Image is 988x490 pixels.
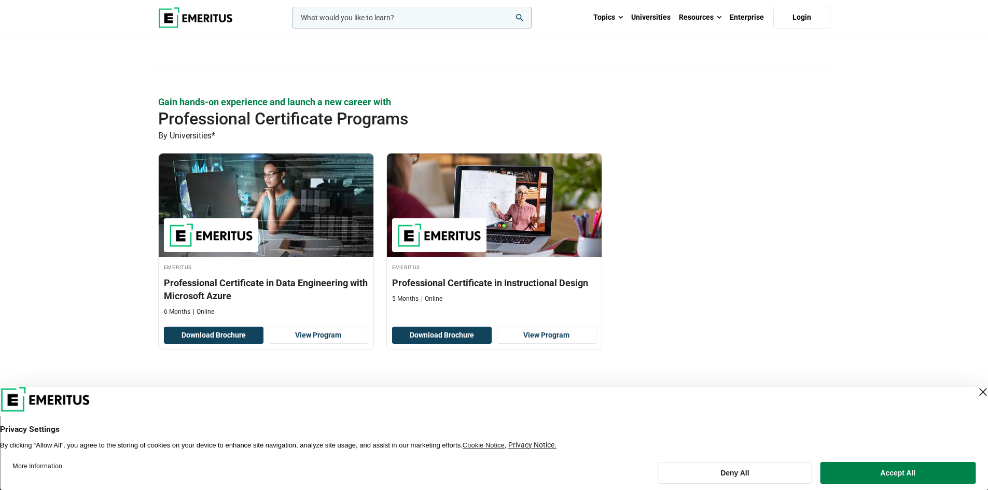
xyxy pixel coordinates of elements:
a: View Program [269,327,368,344]
a: Product Design and Innovation Course by Emeritus - Emeritus Emeritus Professional Certificate in ... [387,153,602,309]
h2: Professional Certificate Programs [158,108,763,129]
h4: Emeritus [392,262,596,271]
p: Online [193,307,214,316]
a: Data Science and Analytics Course by Emeritus - Emeritus Emeritus Professional Certificate in Dat... [159,153,373,321]
img: Professional Certificate in Instructional Design | Online Product Design and Innovation Course [387,153,602,257]
img: Emeritus [169,223,253,247]
h3: Professional Certificate in Instructional Design [392,276,596,289]
input: woocommerce-product-search-field-0 [292,7,532,29]
p: By Universities* [158,129,830,143]
p: 5 Months [392,295,419,303]
p: 6 Months [164,307,190,316]
button: Download Brochure [164,327,263,344]
button: Download Brochure [392,327,492,344]
h4: Emeritus [164,262,368,271]
p: Online [421,295,442,303]
h3: Professional Certificate in Data Engineering with Microsoft Azure [164,276,368,302]
a: Login [773,7,830,29]
img: Professional Certificate in Data Engineering with Microsoft Azure | Online Data Science and Analy... [159,153,373,257]
a: View Program [497,327,596,344]
p: Gain hands-on experience and launch a new career with [158,95,830,108]
img: Emeritus [397,223,481,247]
